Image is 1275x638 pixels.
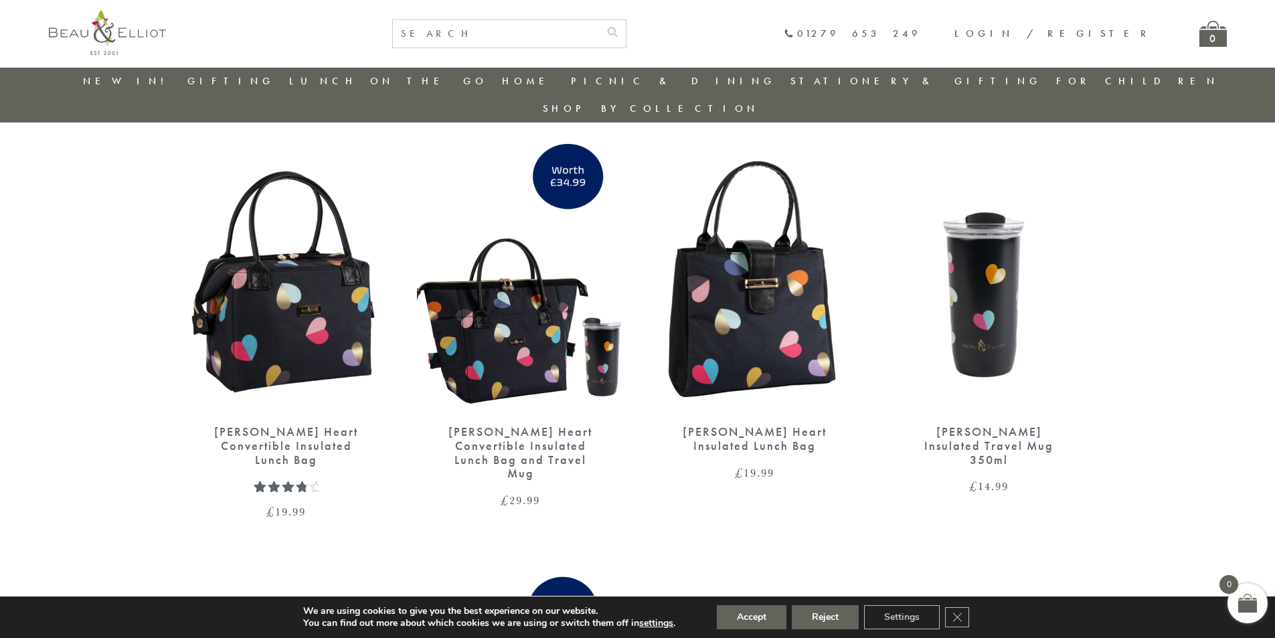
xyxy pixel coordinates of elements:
[969,478,1009,494] bdi: 14.99
[206,425,367,467] div: [PERSON_NAME] Heart Convertible Insulated Lunch Bag
[784,28,921,39] a: 01279 653 249
[1219,575,1238,594] span: 0
[885,144,1093,492] a: Emily Insulated Travel Mug Emily Heart Travel Mug [PERSON_NAME] Insulated Travel Mug 350ml £14.99
[909,425,1070,467] div: [PERSON_NAME] Insulated Travel Mug 350ml
[254,480,306,570] span: Rated out of 5 based on customer rating
[864,605,940,629] button: Settings
[266,503,275,520] span: £
[183,144,390,412] img: Emily convertible lunch bag
[303,617,675,629] p: You can find out more about which cookies we are using or switch them off in .
[49,10,166,55] img: logo
[502,74,556,88] a: Home
[501,492,540,508] bdi: 29.99
[969,478,978,494] span: £
[187,74,274,88] a: Gifting
[83,74,173,88] a: New in!
[945,607,969,627] button: Close GDPR Cookie Banner
[266,503,306,520] bdi: 19.99
[790,74,1041,88] a: Stationery & Gifting
[303,605,675,617] p: We are using cookies to give you the best experience on our website.
[440,425,601,481] div: [PERSON_NAME] Heart Convertible Insulated Lunch Bag and Travel Mug
[735,465,774,481] bdi: 19.99
[393,20,599,48] input: SEARCH
[885,144,1093,412] img: Emily Insulated Travel Mug Emily Heart Travel Mug
[651,144,859,479] a: Emily Heart Insulated Lunch Bag [PERSON_NAME] Heart Insulated Lunch Bag £19.99
[254,480,261,510] span: 1
[792,605,859,629] button: Reject
[254,480,319,492] div: Rated 4.00 out of 5
[543,102,759,115] a: Shop by collection
[954,27,1153,40] a: Login / Register
[675,425,835,453] div: [PERSON_NAME] Heart Insulated Lunch Bag
[651,144,859,412] img: Emily Heart Insulated Lunch Bag
[417,144,624,412] img: Emily Heart Convertible Lunch Bag and Travel Mug
[639,617,673,629] button: settings
[417,144,624,506] a: Emily Heart Convertible Lunch Bag and Travel Mug [PERSON_NAME] Heart Convertible Insulated Lunch ...
[717,605,786,629] button: Accept
[1056,74,1219,88] a: For Children
[1199,21,1227,47] a: 0
[571,74,776,88] a: Picnic & Dining
[735,465,744,481] span: £
[501,492,509,508] span: £
[289,74,487,88] a: Lunch On The Go
[183,144,390,517] a: Emily convertible lunch bag [PERSON_NAME] Heart Convertible Insulated Lunch Bag Rated 4.00 out of...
